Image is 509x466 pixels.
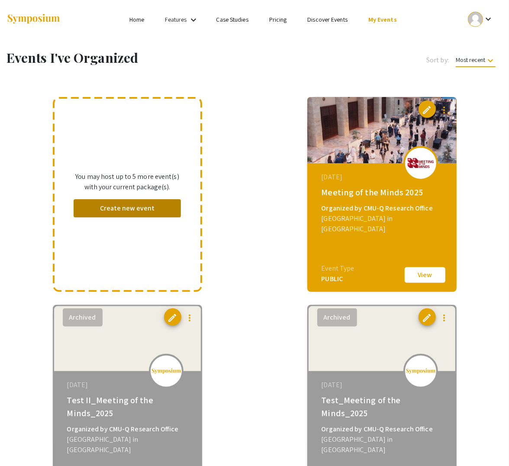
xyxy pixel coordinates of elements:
span: edit [422,105,432,115]
mat-icon: more_vert [439,313,450,323]
mat-icon: Expand Features list [188,15,199,25]
a: My Events [368,16,397,23]
a: Case Studies [216,16,248,23]
div: [DATE] [322,380,445,390]
div: Meeting of the Minds 2025 [322,186,445,199]
button: View [403,266,447,284]
div: [GEOGRAPHIC_DATA] in [GEOGRAPHIC_DATA] [322,214,445,234]
img: logo_v2.png [406,368,436,374]
span: edit [422,313,432,323]
button: Most recent [449,52,503,68]
span: edit [168,313,178,323]
button: edit [419,308,436,326]
a: Pricing [269,16,287,23]
button: edit [164,308,181,326]
span: Most recent [456,56,496,67]
button: Create new event [74,199,181,217]
a: Features [165,16,187,23]
div: Test_Meeting of the Minds_2025 [322,394,445,420]
mat-icon: keyboard_arrow_down [485,55,496,66]
div: PUBLIC [322,274,354,284]
button: edit [419,100,436,118]
img: logo_v2.png [151,368,181,374]
div: Test II_Meeting of the Minds_2025 [67,394,190,420]
a: Discover Events [307,16,348,23]
button: Expand account dropdown [459,10,503,29]
div: [DATE] [67,380,190,390]
img: meeting-of-the-minds-2025_eventLogo_dd02a8_.png [408,158,434,168]
h1: Events I've Organized [6,50,290,65]
mat-icon: Expand account dropdown [483,14,493,24]
div: Organized by CMU-Q Research Office [67,424,190,434]
div: Event Type [322,263,354,274]
mat-icon: more_vert [185,313,195,323]
div: Organized by CMU-Q Research Office [322,424,445,434]
p: You may host up to 5 more event(s) with your current package(s). [74,172,181,192]
iframe: Chat [6,427,37,460]
img: meeting-of-the-minds-2025_eventCoverPhoto_366ce9__thumb.jpg [307,97,457,163]
img: Symposium by ForagerOne [6,13,61,25]
span: Sort by: [426,55,449,65]
div: [GEOGRAPHIC_DATA] in [GEOGRAPHIC_DATA] [322,434,445,455]
div: [GEOGRAPHIC_DATA] in [GEOGRAPHIC_DATA] [67,434,190,455]
div: [DATE] [322,172,445,182]
a: Home [129,16,144,23]
button: Archived [317,308,357,327]
div: Organized by CMU-Q Research Office [322,203,445,214]
mat-icon: more_vert [439,105,450,115]
button: Archived [63,308,103,327]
